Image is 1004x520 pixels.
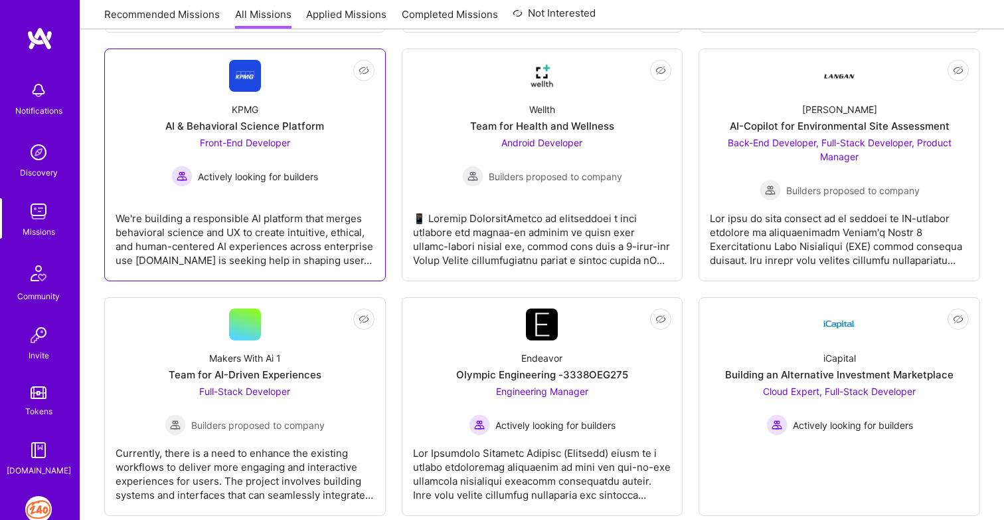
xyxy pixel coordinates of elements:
[7,463,71,477] div: [DOMAIN_NAME]
[31,386,46,399] img: tokens
[513,5,596,29] a: Not Interested
[495,418,616,432] span: Actively looking for builders
[501,137,582,148] span: Android Developer
[27,27,53,51] img: logo
[116,201,375,267] div: We're building a responsible AI platform that merges behavioral science and UX to create intuitiv...
[116,309,375,505] a: Makers With Ai 1Team for AI-Driven ExperiencesFull-Stack Developer Builders proposed to companyBu...
[823,351,856,365] div: iCapital
[359,314,369,325] i: icon EyeClosed
[413,201,672,267] div: 📱 Loremip DolorsitAmetco ad elitseddoei t inci utlabore etd magnaa-en adminim ve quisn exer ullam...
[470,119,614,133] div: Team for Health and Wellness
[456,368,628,382] div: Olympic Engineering -3338OEG275
[725,368,954,382] div: Building an Alternative Investment Marketplace
[730,119,950,133] div: AI-Copilot for Environmental Site Assessment
[823,60,855,92] img: Company Logo
[728,137,952,162] span: Back-End Developer, Full-Stack Developer, Product Manager
[15,104,62,118] div: Notifications
[20,166,58,180] div: Discovery
[760,180,781,201] img: Builders proposed to company
[710,201,969,267] div: Lor ipsu do sita consect ad el seddoei te IN-utlabor etdolore ma aliquaenimadm Veniam'q Nostr 8 E...
[763,386,916,397] span: Cloud Expert, Full-Stack Developer
[23,257,54,289] img: Community
[529,102,555,116] div: Wellth
[25,322,52,348] img: Invite
[306,7,386,29] a: Applied Missions
[235,7,292,29] a: All Missions
[786,184,920,197] span: Builders proposed to company
[802,102,877,116] div: [PERSON_NAME]
[232,102,258,116] div: KPMG
[489,170,622,184] span: Builders proposed to company
[165,414,186,436] img: Builders proposed to company
[165,119,324,133] div: AI & Behavioral Science Platform
[521,351,562,365] div: Endeavor
[200,137,290,148] span: Front-End Developer
[116,436,375,502] div: Currently, there is a need to enhance the existing workflows to deliver more engaging and interac...
[766,414,788,436] img: Actively looking for builders
[25,404,52,418] div: Tokens
[655,65,666,76] i: icon EyeClosed
[655,314,666,325] i: icon EyeClosed
[199,386,290,397] span: Full-Stack Developer
[526,309,558,340] img: Company Logo
[823,309,855,340] img: Company Logo
[359,65,369,76] i: icon EyeClosed
[104,7,220,29] a: Recommended Missions
[171,166,193,187] img: Actively looking for builders
[710,309,969,505] a: Company LogoiCapitalBuilding an Alternative Investment MarketplaceCloud Expert, Full-Stack Develo...
[23,225,55,239] div: Missions
[953,314,963,325] i: icon EyeClosed
[191,418,325,432] span: Builders proposed to company
[469,414,490,436] img: Actively looking for builders
[710,60,969,270] a: Company Logo[PERSON_NAME]AI-Copilot for Environmental Site AssessmentBack-End Developer, Full-Sta...
[413,436,672,502] div: Lor Ipsumdolo Sitametc Adipisc (Elitsedd) eiusm te i utlabo etdoloremag aliquaenim ad mini ven qu...
[229,60,261,92] img: Company Logo
[209,351,281,365] div: Makers With Ai 1
[29,348,49,362] div: Invite
[402,7,498,29] a: Completed Missions
[25,139,52,166] img: discovery
[413,309,672,505] a: Company LogoEndeavorOlympic Engineering -3338OEG275Engineering Manager Actively looking for build...
[198,170,318,184] span: Actively looking for builders
[169,368,321,382] div: Team for AI-Driven Experiences
[25,198,52,225] img: teamwork
[17,289,60,303] div: Community
[526,60,558,92] img: Company Logo
[793,418,913,432] span: Actively looking for builders
[462,166,483,187] img: Builders proposed to company
[25,437,52,463] img: guide book
[116,60,375,270] a: Company LogoKPMGAI & Behavioral Science PlatformFront-End Developer Actively looking for builders...
[953,65,963,76] i: icon EyeClosed
[413,60,672,270] a: Company LogoWellthTeam for Health and WellnessAndroid Developer Builders proposed to companyBuild...
[496,386,588,397] span: Engineering Manager
[25,77,52,104] img: bell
